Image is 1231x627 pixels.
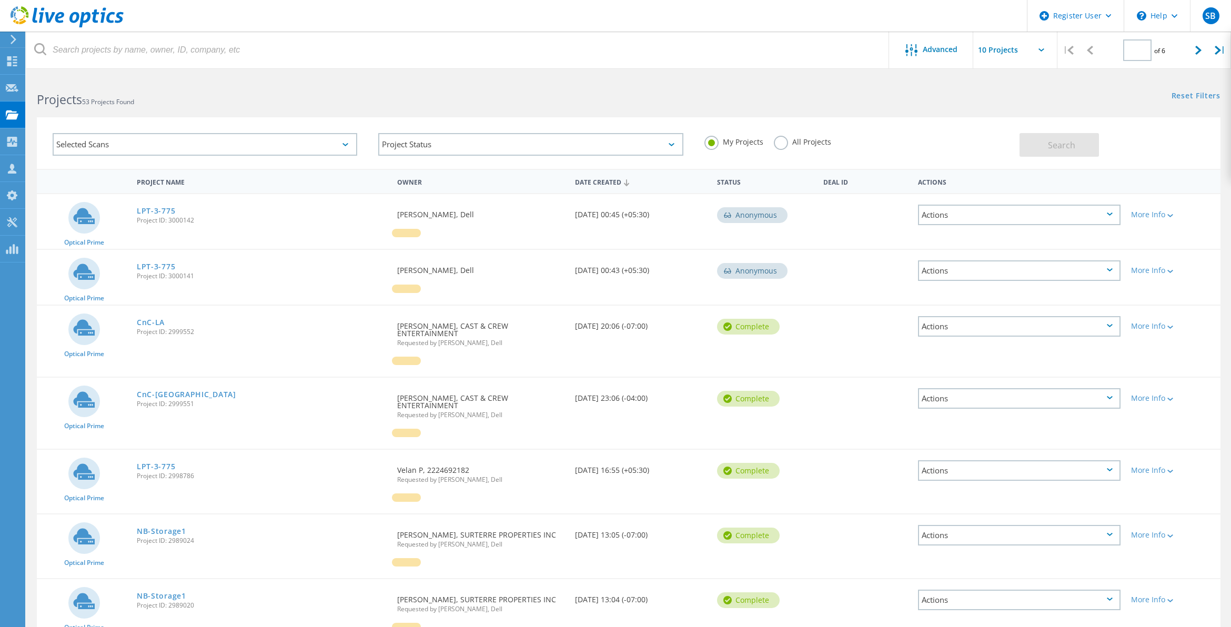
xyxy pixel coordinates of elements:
[378,133,683,156] div: Project Status
[918,388,1121,409] div: Actions
[397,541,564,548] span: Requested by [PERSON_NAME], Dell
[64,423,104,429] span: Optical Prime
[704,136,763,146] label: My Projects
[137,319,165,326] a: CnC-LA
[392,250,570,285] div: [PERSON_NAME], Dell
[397,477,564,483] span: Requested by [PERSON_NAME], Dell
[1131,267,1215,274] div: More Info
[918,525,1121,545] div: Actions
[1137,11,1146,21] svg: \n
[918,205,1121,225] div: Actions
[137,528,186,535] a: NB-Storage1
[717,207,788,223] div: Anonymous
[918,260,1121,281] div: Actions
[26,32,890,68] input: Search projects by name, owner, ID, company, etc
[137,602,387,609] span: Project ID: 2989020
[392,194,570,229] div: [PERSON_NAME], Dell
[137,538,387,544] span: Project ID: 2989024
[570,514,712,549] div: [DATE] 13:05 (-07:00)
[1057,32,1079,69] div: |
[717,463,780,479] div: Complete
[137,401,387,407] span: Project ID: 2999551
[717,319,780,335] div: Complete
[1172,92,1220,101] a: Reset Filters
[913,171,1126,191] div: Actions
[392,579,570,623] div: [PERSON_NAME], SURTERRE PROPERTIES INC
[1131,395,1215,402] div: More Info
[1205,12,1216,20] span: SB
[570,579,712,614] div: [DATE] 13:04 (-07:00)
[1020,133,1099,157] button: Search
[818,171,913,191] div: Deal Id
[570,194,712,229] div: [DATE] 00:45 (+05:30)
[1154,46,1165,55] span: of 6
[570,450,712,484] div: [DATE] 16:55 (+05:30)
[64,295,104,301] span: Optical Prime
[397,412,564,418] span: Requested by [PERSON_NAME], Dell
[774,136,831,146] label: All Projects
[137,273,387,279] span: Project ID: 3000141
[1131,596,1215,603] div: More Info
[137,207,175,215] a: LPT-3-775
[82,97,134,106] span: 53 Projects Found
[64,495,104,501] span: Optical Prime
[717,592,780,608] div: Complete
[392,450,570,493] div: Velan P, 2224692182
[570,171,712,191] div: Date Created
[137,592,186,600] a: NB-Storage1
[11,22,124,29] a: Live Optics Dashboard
[1131,322,1215,330] div: More Info
[1131,211,1215,218] div: More Info
[918,316,1121,337] div: Actions
[137,391,236,398] a: CnC-[GEOGRAPHIC_DATA]
[392,171,570,191] div: Owner
[137,473,387,479] span: Project ID: 2998786
[717,263,788,279] div: Anonymous
[918,460,1121,481] div: Actions
[137,217,387,224] span: Project ID: 3000142
[392,514,570,558] div: [PERSON_NAME], SURTERRE PROPERTIES INC
[392,306,570,357] div: [PERSON_NAME], CAST & CREW ENTERTAINMENT
[137,263,175,270] a: LPT-3-775
[570,250,712,285] div: [DATE] 00:43 (+05:30)
[923,46,957,53] span: Advanced
[918,590,1121,610] div: Actions
[570,306,712,340] div: [DATE] 20:06 (-07:00)
[37,91,82,108] b: Projects
[397,340,564,346] span: Requested by [PERSON_NAME], Dell
[712,171,819,191] div: Status
[392,378,570,429] div: [PERSON_NAME], CAST & CREW ENTERTAINMENT
[64,239,104,246] span: Optical Prime
[1048,139,1075,151] span: Search
[137,463,175,470] a: LPT-3-775
[1131,467,1215,474] div: More Info
[717,528,780,543] div: Complete
[137,329,387,335] span: Project ID: 2999552
[397,606,564,612] span: Requested by [PERSON_NAME], Dell
[53,133,357,156] div: Selected Scans
[64,560,104,566] span: Optical Prime
[64,351,104,357] span: Optical Prime
[717,391,780,407] div: Complete
[1131,531,1215,539] div: More Info
[132,171,392,191] div: Project Name
[570,378,712,412] div: [DATE] 23:06 (-04:00)
[1209,32,1231,69] div: |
